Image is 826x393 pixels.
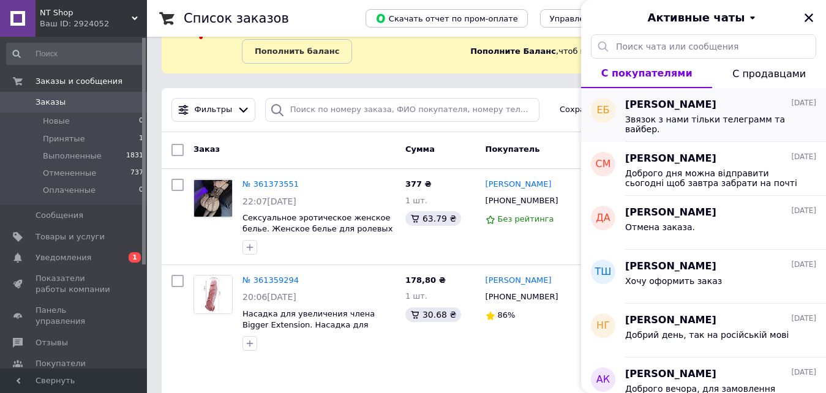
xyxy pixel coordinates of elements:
[712,59,826,88] button: С продавцами
[615,10,792,26] button: Активные чаты
[242,39,352,64] a: Пополнить баланс
[366,9,528,28] button: Скачать отчет по пром-оплате
[791,206,816,216] span: [DATE]
[625,367,716,381] span: [PERSON_NAME]
[581,59,712,88] button: С покупателями
[596,211,610,225] span: ДА
[375,13,518,24] span: Скачать отчет по пром-оплате
[596,373,610,387] span: АК
[595,265,612,279] span: ТШ
[625,114,799,134] span: Звязок з нами тільки телеграмм та вайбер.
[242,292,296,302] span: 20:06[DATE]
[791,313,816,324] span: [DATE]
[129,252,141,263] span: 1
[43,133,85,144] span: Принятые
[405,196,427,205] span: 1 шт.
[36,305,113,327] span: Панель управления
[242,309,393,353] a: Насадка для увеличения члена Bigger Extension. Насадка для увеличения объема члена. Насадка для ч...
[36,358,86,369] span: Покупатели
[596,319,610,333] span: НГ
[40,7,132,18] span: NT Shop
[791,260,816,270] span: [DATE]
[139,185,143,196] span: 0
[6,43,145,65] input: Поиск
[43,168,96,179] span: Отмененные
[596,103,609,118] span: ЕБ
[648,10,745,26] span: Активные чаты
[242,213,392,256] a: Сексуальное эротическое женское белье. Женское белье для ролевых игр. Женское эротическое белье д...
[625,168,799,188] span: Доброго дня можна відправити сьогодні щоб завтра забрати на почті то буде подарунок на вечір
[550,14,646,23] span: Управление статусами
[130,168,143,179] span: 737
[242,179,299,189] a: № 361373551
[791,367,816,378] span: [DATE]
[405,211,461,226] div: 63.79 ₴
[625,276,722,286] span: Хочу оформить заказ
[540,9,656,28] button: Управление статусами
[625,330,789,340] span: Добрий день, так на російській мові
[498,214,554,223] span: Без рейтинга
[581,88,826,142] button: ЕБ[PERSON_NAME][DATE]Звязок з нами тільки телеграмм та вайбер.
[405,179,432,189] span: 377 ₴
[486,179,552,190] a: [PERSON_NAME]
[596,157,611,171] span: СМ
[625,152,716,166] span: [PERSON_NAME]
[581,196,826,250] button: ДА[PERSON_NAME][DATE]Отмена заказа.
[601,67,693,79] span: С покупателями
[560,104,659,116] span: Сохраненные фильтры:
[486,196,558,205] span: [PHONE_NUMBER]
[242,196,296,206] span: 22:07[DATE]
[581,250,826,304] button: ТШ[PERSON_NAME][DATE]Хочу оформить заказ
[36,252,91,263] span: Уведомления
[581,142,826,196] button: СМ[PERSON_NAME][DATE]Доброго дня можна відправити сьогодні щоб завтра забрати на почті то буде по...
[486,292,558,301] span: [PHONE_NUMBER]
[625,313,716,327] span: [PERSON_NAME]
[498,310,516,320] span: 86%
[591,34,816,59] input: Поиск чата или сообщения
[184,11,289,26] h1: Список заказов
[405,275,446,285] span: 178,80 ₴
[193,144,220,154] span: Заказ
[625,98,716,112] span: [PERSON_NAME]
[625,222,695,232] span: Отмена заказа.
[139,133,143,144] span: 1
[194,180,232,217] img: Фото товару
[405,307,461,322] div: 30.68 ₴
[36,210,83,221] span: Сообщения
[43,151,102,162] span: Выполненные
[791,98,816,108] span: [DATE]
[732,68,806,80] span: С продавцами
[581,304,826,357] button: НГ[PERSON_NAME][DATE]Добрий день, так на російській мові
[194,275,232,313] img: Фото товару
[470,47,556,56] b: Пополните Баланс
[255,47,339,56] b: Пополнить баланс
[625,206,716,220] span: [PERSON_NAME]
[126,151,143,162] span: 1831
[625,260,716,274] span: [PERSON_NAME]
[486,144,540,154] span: Покупатель
[36,76,122,87] span: Заказы и сообщения
[405,291,427,301] span: 1 шт.
[193,179,233,218] a: Фото товару
[43,185,96,196] span: Оплаченные
[139,116,143,127] span: 0
[36,97,66,108] span: Заказы
[36,231,105,242] span: Товары и услуги
[791,152,816,162] span: [DATE]
[405,144,435,154] span: Сумма
[36,273,113,295] span: Показатели работы компании
[40,18,147,29] div: Ваш ID: 2924052
[242,275,299,285] a: № 361359294
[193,275,233,314] a: Фото товару
[486,275,552,286] a: [PERSON_NAME]
[802,10,816,25] button: Закрыть
[43,116,70,127] span: Новые
[195,104,233,116] span: Фильтры
[265,98,539,122] input: Поиск по номеру заказа, ФИО покупателя, номеру телефона, Email, номеру накладной
[36,337,68,348] span: Отзывы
